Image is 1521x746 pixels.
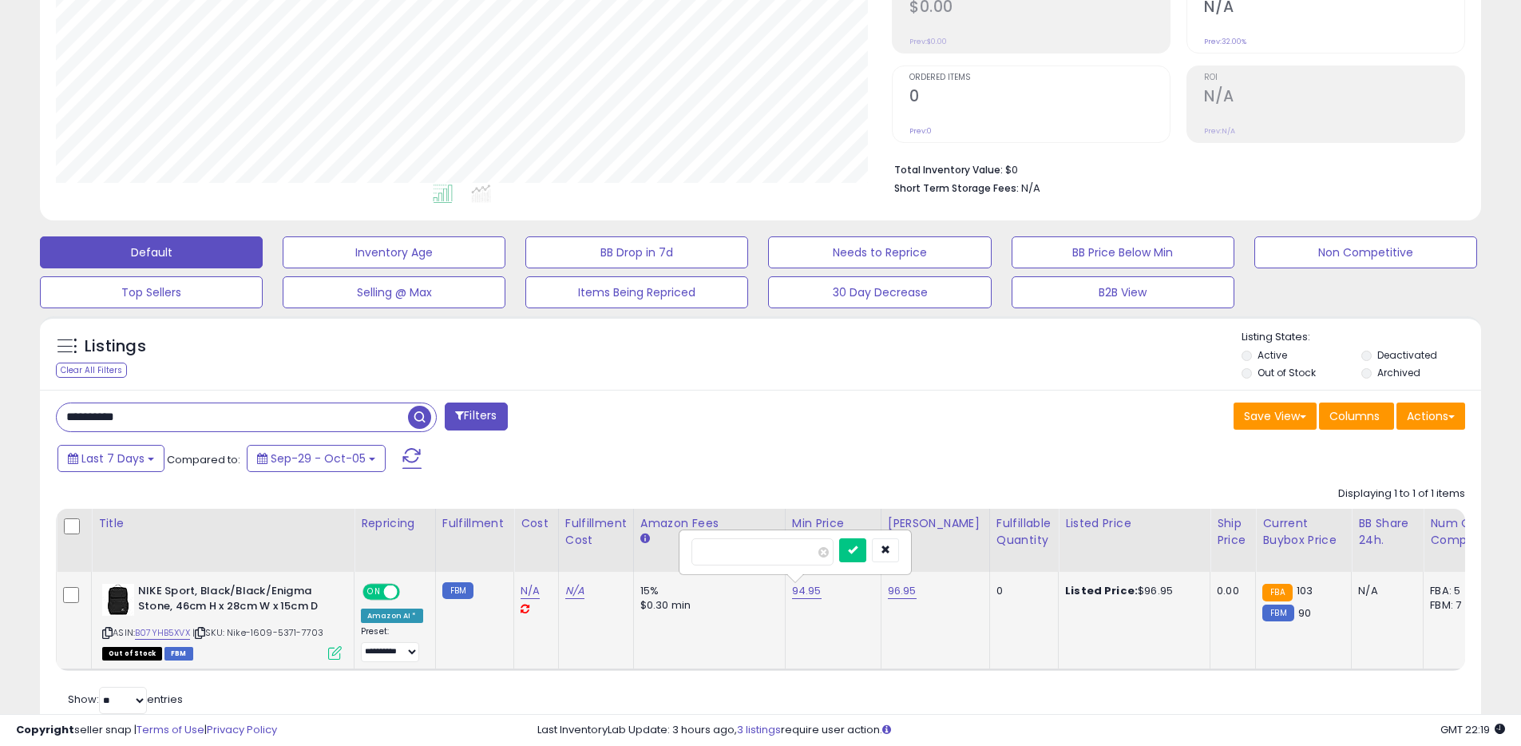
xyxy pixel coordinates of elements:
p: Listing States: [1242,330,1481,345]
span: Ordered Items [909,73,1170,82]
div: FBA: 5 [1430,584,1483,598]
h2: 0 [909,87,1170,109]
div: $0.30 min [640,598,773,613]
div: [PERSON_NAME] [888,515,983,532]
span: 103 [1297,583,1313,598]
button: Last 7 Days [57,445,164,472]
span: | SKU: Nike-1609-5371-7703 [192,626,323,639]
a: N/A [565,583,584,599]
span: Show: entries [68,692,183,707]
label: Archived [1377,366,1420,379]
small: FBA [1262,584,1292,601]
span: ROI [1204,73,1464,82]
a: Terms of Use [137,722,204,737]
span: 90 [1298,605,1311,621]
div: Amazon Fees [640,515,778,532]
b: Short Term Storage Fees: [894,181,1019,195]
div: Clear All Filters [56,363,127,378]
span: Sep-29 - Oct-05 [271,450,366,466]
button: Top Sellers [40,276,263,308]
button: Actions [1396,403,1465,430]
button: Default [40,236,263,268]
div: FBM: 7 [1430,598,1483,613]
button: Save View [1234,403,1317,430]
img: 31ak003xXcL._SL40_.jpg [102,584,134,616]
div: Current Buybox Price [1262,515,1345,549]
span: 2025-10-13 22:19 GMT [1440,722,1505,737]
a: B07YHB5XVX [135,626,190,640]
div: 0.00 [1217,584,1243,598]
div: Repricing [361,515,429,532]
div: Ship Price [1217,515,1249,549]
button: Non Competitive [1254,236,1477,268]
div: Min Price [792,515,874,532]
button: Filters [445,403,507,431]
button: BB Drop in 7d [525,236,748,268]
div: N/A [1358,584,1411,598]
a: 94.95 [792,583,822,599]
div: ASIN: [102,584,342,658]
li: $0 [894,159,1453,178]
span: Last 7 Days [81,450,145,466]
span: Columns [1329,408,1380,424]
div: Amazon AI * [361,609,423,623]
div: Title [98,515,347,532]
small: Prev: 32.00% [1204,37,1246,46]
div: BB Share 24h. [1358,515,1416,549]
div: Listed Price [1065,515,1203,532]
h2: N/A [1204,87,1464,109]
div: Num of Comp. [1430,515,1488,549]
div: Fulfillment Cost [565,515,627,549]
div: 0 [996,584,1046,598]
button: B2B View [1012,276,1234,308]
a: 96.95 [888,583,917,599]
span: ON [364,585,384,599]
span: N/A [1021,181,1040,196]
button: Items Being Repriced [525,276,748,308]
div: Last InventoryLab Update: 3 hours ago, require user action. [537,723,1505,738]
a: Privacy Policy [207,722,277,737]
b: NIKE Sport, Black/Black/Enigma Stone, 46cm H x 28cm W x 15cm D [138,584,332,617]
button: BB Price Below Min [1012,236,1234,268]
b: Total Inventory Value: [894,163,1003,177]
span: All listings that are currently out of stock and unavailable for purchase on Amazon [102,647,162,661]
button: Selling @ Max [283,276,505,308]
div: seller snap | | [16,723,277,738]
h5: Listings [85,335,146,358]
span: OFF [398,585,423,599]
span: Compared to: [167,452,240,467]
div: Fulfillment [442,515,507,532]
a: N/A [521,583,540,599]
div: Cost [521,515,552,532]
label: Active [1258,348,1287,362]
div: Preset: [361,626,423,662]
div: Displaying 1 to 1 of 1 items [1338,486,1465,502]
small: Prev: 0 [909,126,932,136]
div: $96.95 [1065,584,1198,598]
label: Out of Stock [1258,366,1316,379]
button: Sep-29 - Oct-05 [247,445,386,472]
button: 30 Day Decrease [768,276,991,308]
label: Deactivated [1377,348,1437,362]
small: Amazon Fees. [640,532,650,546]
b: Listed Price: [1065,583,1138,598]
button: Needs to Reprice [768,236,991,268]
small: FBM [1262,605,1293,621]
a: 3 listings [737,722,781,737]
span: FBM [164,647,193,661]
small: Prev: $0.00 [909,37,947,46]
div: Fulfillable Quantity [996,515,1052,549]
small: FBM [442,582,473,599]
small: Prev: N/A [1204,126,1235,136]
strong: Copyright [16,722,74,737]
div: 15% [640,584,773,598]
button: Columns [1319,403,1394,430]
button: Inventory Age [283,236,505,268]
